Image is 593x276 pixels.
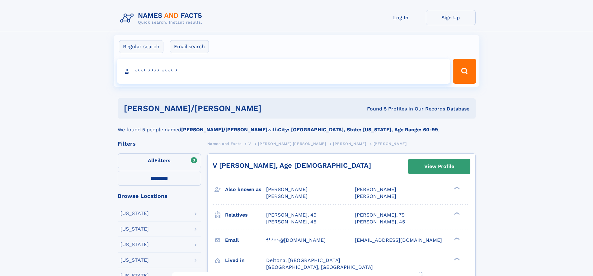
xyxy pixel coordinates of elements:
[170,40,209,53] label: Email search
[118,141,201,147] div: Filters
[266,218,316,225] a: [PERSON_NAME], 45
[213,161,371,169] a: V [PERSON_NAME], Age [DEMOGRAPHIC_DATA]
[453,257,460,261] div: ❯
[266,186,308,192] span: [PERSON_NAME]
[453,236,460,241] div: ❯
[355,212,405,218] a: [PERSON_NAME], 79
[266,257,340,263] span: Deltona, [GEOGRAPHIC_DATA]
[266,264,373,270] span: [GEOGRAPHIC_DATA], [GEOGRAPHIC_DATA]
[453,59,476,84] button: Search Button
[333,140,366,147] a: [PERSON_NAME]
[278,127,438,133] b: City: [GEOGRAPHIC_DATA], State: [US_STATE], Age Range: 60-99
[120,258,149,263] div: [US_STATE]
[120,242,149,247] div: [US_STATE]
[258,140,326,147] a: [PERSON_NAME] [PERSON_NAME]
[118,153,201,168] label: Filters
[426,10,476,25] a: Sign Up
[118,10,207,27] img: Logo Names and Facts
[266,212,317,218] a: [PERSON_NAME], 49
[355,186,396,192] span: [PERSON_NAME]
[453,186,460,190] div: ❯
[207,140,242,147] a: Names and Facts
[148,157,154,163] span: All
[355,193,396,199] span: [PERSON_NAME]
[248,140,251,147] a: V
[376,10,426,25] a: Log In
[181,127,267,133] b: [PERSON_NAME]/[PERSON_NAME]
[355,218,405,225] a: [PERSON_NAME], 45
[124,105,314,112] h1: [PERSON_NAME]/[PERSON_NAME]
[119,40,163,53] label: Regular search
[120,227,149,232] div: [US_STATE]
[118,193,201,199] div: Browse Locations
[118,119,476,133] div: We found 5 people named with .
[424,159,454,174] div: View Profile
[120,211,149,216] div: [US_STATE]
[258,142,326,146] span: [PERSON_NAME] [PERSON_NAME]
[374,142,407,146] span: [PERSON_NAME]
[266,193,308,199] span: [PERSON_NAME]
[225,184,266,195] h3: Also known as
[355,237,442,243] span: [EMAIL_ADDRESS][DOMAIN_NAME]
[333,142,366,146] span: [PERSON_NAME]
[314,105,469,112] div: Found 5 Profiles In Our Records Database
[248,142,251,146] span: V
[225,235,266,246] h3: Email
[117,59,450,84] input: search input
[225,210,266,220] h3: Relatives
[225,255,266,266] h3: Lived in
[453,211,460,215] div: ❯
[408,159,470,174] a: View Profile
